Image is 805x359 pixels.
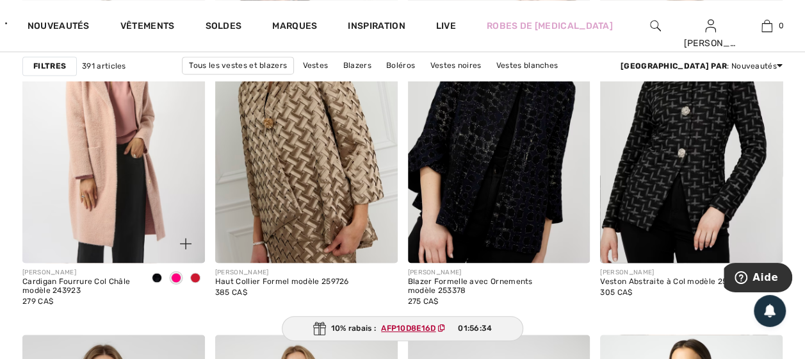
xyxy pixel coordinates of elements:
[705,19,716,31] a: Se connecter
[705,18,716,33] img: Mes infos
[436,19,456,33] a: Live
[167,268,186,289] div: Rose
[600,278,746,287] div: Veston Abstraite à Col modèle 253385
[215,278,349,287] div: Haut Collier Formel modèle 259726
[282,316,524,341] div: 10% rabais :
[740,18,794,33] a: 0
[408,268,590,278] div: [PERSON_NAME]
[724,263,792,295] iframe: Ouvre un widget dans lequel vous pouvez trouver plus d’informations
[186,268,205,289] div: Merlot
[182,56,294,74] a: Tous les vestes et blazers
[180,238,191,249] img: plus_v2.svg
[380,57,421,74] a: Boléros
[205,21,241,34] a: Soldes
[5,10,7,36] img: 1ère Avenue
[215,268,349,278] div: [PERSON_NAME]
[22,297,53,306] span: 279 CA$
[381,324,435,333] ins: AFP10D8E16D
[22,268,137,278] div: [PERSON_NAME]
[447,74,512,91] a: Vestes bleues
[487,19,613,33] a: Robes de [MEDICAL_DATA]
[761,18,772,33] img: Mon panier
[621,62,727,71] strong: [GEOGRAPHIC_DATA] par
[650,18,661,33] img: recherche
[683,37,738,50] div: [PERSON_NAME]
[272,21,317,34] a: Marques
[82,60,126,72] span: 391 articles
[147,268,167,289] div: Black
[408,297,439,306] span: 275 CA$
[234,74,338,91] a: Vestes [PERSON_NAME]
[28,21,90,34] a: Nouveautés
[337,57,378,74] a: Blazers
[120,21,175,34] a: Vêtements
[341,74,445,91] a: Vestes [PERSON_NAME]
[215,288,247,297] span: 385 CA$
[458,322,492,334] span: 01:56:34
[779,20,784,31] span: 0
[600,288,632,297] span: 305 CA$
[296,57,334,74] a: Vestes
[22,278,137,296] div: Cardigan Fourrure Col Châle modèle 243923
[423,57,487,74] a: Vestes noires
[408,278,590,296] div: Blazer Formelle avec Ornements modèle 253378
[348,21,405,34] span: Inspiration
[33,60,66,72] strong: Filtres
[313,322,326,335] img: Gift.svg
[621,60,783,72] div: : Nouveautés
[600,268,746,278] div: [PERSON_NAME]
[490,57,565,74] a: Vestes blanches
